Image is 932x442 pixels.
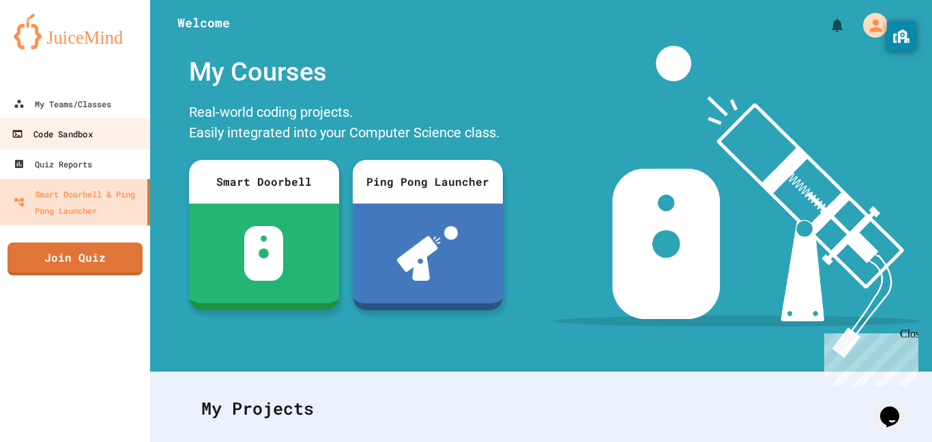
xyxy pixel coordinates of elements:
div: Quiz Reports [14,156,92,172]
img: logo-orange.svg [14,14,136,49]
img: banner-image-my-projects.png [553,46,919,358]
iframe: chat widget [819,328,918,386]
button: privacy banner [887,22,916,51]
div: Code Sandbox [12,126,92,143]
div: My Notifications [804,14,849,37]
div: Chat with us now!Close [5,5,94,87]
div: Real-world coding projects. Easily integrated into your Computer Science class. [182,98,510,150]
div: Smart Doorbell & Ping Pong Launcher [14,186,142,219]
div: My Projects [188,382,894,435]
div: My Courses [182,46,510,98]
img: ppl-with-ball.png [397,226,458,281]
div: My Teams/Classes [14,96,111,112]
div: My Account [849,10,891,41]
img: sdb-white.svg [244,226,283,281]
iframe: chat widget [875,387,918,428]
div: Ping Pong Launcher [353,160,503,204]
a: Join Quiz [8,243,143,275]
div: Smart Doorbell [189,160,339,204]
